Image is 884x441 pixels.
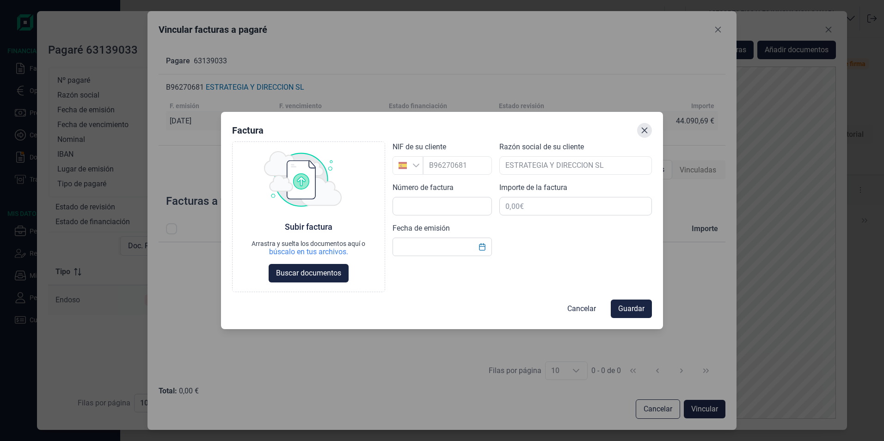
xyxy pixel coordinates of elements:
[252,247,365,257] div: búscalo en tus archivos.
[269,247,348,257] div: búscalo en tus archivos.
[473,239,491,255] button: Choose Date
[232,124,264,137] div: Factura
[393,182,454,193] label: Número de factura
[560,300,603,318] button: Cancelar
[276,268,341,279] span: Buscar documentos
[637,123,652,138] button: Close
[499,197,652,215] input: 0,00€
[393,223,450,234] label: Fecha de emisión
[252,240,365,247] div: Arrastra y suelta los documentos aquí o
[618,303,645,314] span: Guardar
[567,303,596,314] span: Cancelar
[393,141,446,153] label: NIF de su cliente
[611,300,652,318] button: Guardar
[412,157,422,174] div: Busque un NIF
[264,151,342,207] img: upload img
[499,182,567,193] label: Importe de la factura
[269,264,349,282] button: Buscar documentos
[499,141,584,153] label: Razón social de su cliente
[285,221,332,233] div: Subir factura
